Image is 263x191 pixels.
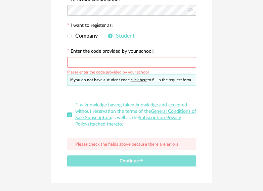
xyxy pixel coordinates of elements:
[113,33,135,39] span: Student
[67,74,196,86] div: If you do not have a student code, to fill in the request form
[67,69,149,74] div: Please enter the code provided by your school
[75,115,181,127] a: Subscription Privacy Policy
[67,49,154,55] label: Enter the code provided by your school:
[67,155,196,166] button: Continue
[131,78,147,82] a: click here
[120,159,143,163] span: Continue
[67,23,113,29] label: I want to register as:
[75,142,178,147] span: Please check the fields above because there are errors
[75,109,196,120] a: General Conditions of Sale Subscription
[72,33,98,39] span: Company
[75,103,196,127] span: *I acknowledge having taken knowledge and accepted without reservation the terms of the as well a...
